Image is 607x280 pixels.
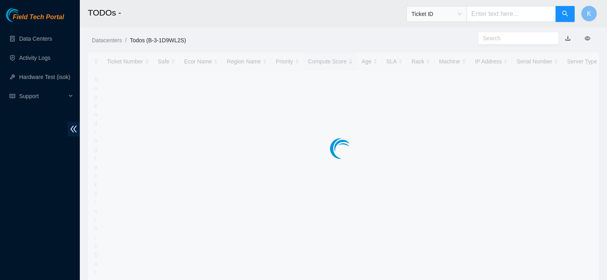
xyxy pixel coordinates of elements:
a: Data Centers [19,35,52,42]
span: Support [19,88,66,104]
a: Todos (B-3-1D9WL2S) [130,37,186,43]
button: download [559,32,577,45]
span: search [562,10,568,18]
input: Enter text here... [467,6,556,22]
input: Search [483,34,548,43]
button: K [581,6,597,22]
span: eye [585,35,590,41]
a: Datacenters [92,37,122,43]
span: / [125,37,127,43]
a: Hardware Test (isok) [19,74,70,80]
span: read [10,93,15,99]
a: Activity Logs [19,55,51,61]
a: Akamai TechnologiesField Tech Portal [6,14,64,25]
span: Field Tech Portal [13,14,64,21]
span: double-left [67,122,80,136]
button: search [556,6,575,22]
img: Akamai Technologies [6,8,40,22]
span: Ticket ID [411,8,462,20]
span: K [587,9,591,19]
